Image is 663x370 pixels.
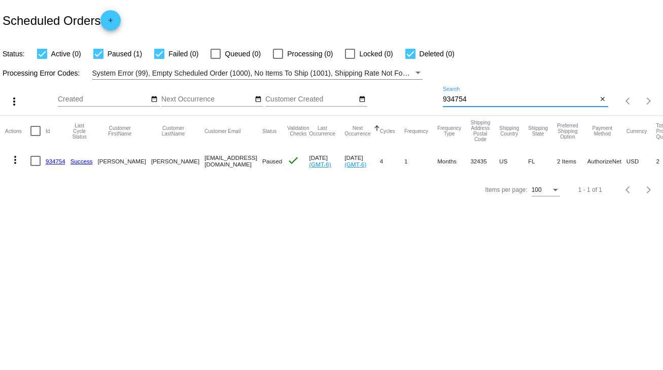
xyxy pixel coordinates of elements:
mat-icon: date_range [151,95,158,104]
a: (GMT-6) [309,161,331,167]
button: Next page [639,180,659,200]
mat-cell: AuthorizeNet [587,146,626,176]
button: Next page [639,91,659,111]
mat-icon: date_range [255,95,262,104]
button: Clear [598,94,608,105]
a: Success [71,158,93,164]
button: Change sorting for NextOccurrenceUtc [344,125,371,137]
mat-icon: close [599,95,606,104]
mat-cell: 2 Items [557,146,587,176]
mat-icon: date_range [359,95,366,104]
button: Change sorting for CustomerEmail [204,128,240,134]
button: Change sorting for CustomerFirstName [98,125,142,137]
button: Previous page [618,180,639,200]
input: Search [443,95,598,104]
button: Change sorting for ShippingState [528,125,548,137]
span: Locked (0) [359,48,393,60]
mat-icon: check [287,154,299,166]
mat-cell: Months [437,146,470,176]
span: Active (0) [51,48,81,60]
button: Change sorting for Frequency [404,128,428,134]
button: Change sorting for PaymentMethod.Type [587,125,617,137]
button: Change sorting for CustomerLastName [151,125,195,137]
span: Failed (0) [168,48,198,60]
button: Change sorting for Id [46,128,50,134]
mat-cell: USD [626,146,656,176]
input: Created [58,95,149,104]
div: 1 - 1 of 1 [578,186,602,193]
mat-header-cell: Actions [5,116,30,146]
mat-cell: [PERSON_NAME] [151,146,204,176]
mat-select: Items per page: [532,187,560,194]
span: Status: [3,50,25,58]
span: Paused [262,158,282,164]
mat-icon: add [104,17,117,29]
span: Processing Error Codes: [3,69,80,77]
button: Previous page [618,91,639,111]
span: Processing (0) [287,48,333,60]
mat-icon: more_vert [9,154,21,166]
mat-cell: [DATE] [309,146,344,176]
mat-header-cell: Validation Checks [287,116,309,146]
input: Next Occurrence [161,95,253,104]
mat-cell: [DATE] [344,146,380,176]
span: Queued (0) [225,48,261,60]
mat-cell: US [499,146,528,176]
button: Change sorting for LastProcessingCycleId [71,123,89,140]
button: Change sorting for Status [262,128,276,134]
button: Change sorting for ShippingPostcode [470,120,490,142]
mat-cell: 1 [404,146,437,176]
mat-cell: 4 [380,146,404,176]
span: 100 [532,186,542,193]
div: Items per page: [485,186,527,193]
span: Paused (1) [108,48,142,60]
a: 934754 [46,158,65,164]
mat-select: Filter by Processing Error Codes [92,67,423,80]
input: Customer Created [265,95,357,104]
button: Change sorting for LastOccurrenceUtc [309,125,335,137]
button: Change sorting for FrequencyType [437,125,461,137]
mat-icon: more_vert [8,95,20,108]
button: Change sorting for ShippingCountry [499,125,519,137]
mat-cell: 32435 [470,146,499,176]
mat-cell: [PERSON_NAME] [98,146,151,176]
button: Change sorting for Cycles [380,128,395,134]
button: Change sorting for CurrencyIso [626,128,647,134]
button: Change sorting for PreferredShippingOption [557,123,578,140]
h2: Scheduled Orders [3,10,121,30]
mat-cell: FL [528,146,557,176]
span: Deleted (0) [420,48,455,60]
a: (GMT-6) [344,161,366,167]
mat-cell: [EMAIL_ADDRESS][DOMAIN_NAME] [204,146,262,176]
